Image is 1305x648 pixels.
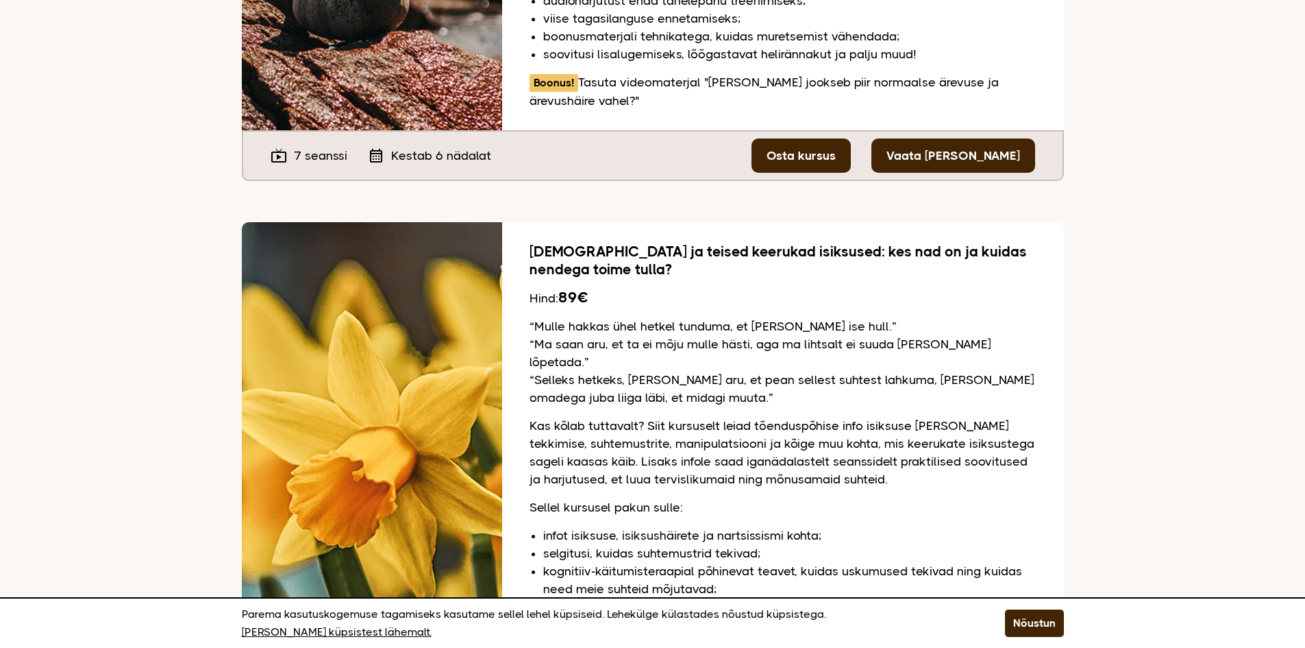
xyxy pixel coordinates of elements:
[543,562,1036,598] li: kognitiiv-käitumisteraapial põhinevat teavet, kuidas uskumused tekivad ning kuidas need meie suht...
[242,623,432,641] a: [PERSON_NAME] küpsistest lähemalt.
[530,73,1036,110] p: Tasuta videomaterjal "[PERSON_NAME] jookseb piir normaalse ärevuse ja ärevushäire vahel?"
[543,10,1036,27] li: viise tagasilanguse ennetamiseks;
[242,605,971,641] p: Parema kasutuskogemuse tagamiseks kasutame sellel lehel küpsiseid. Lehekülge külastades nõustud k...
[871,139,1035,173] a: Vaata [PERSON_NAME]
[543,527,1036,544] li: infot isiksuse, isiksushäirete ja nartsissismi kohta;
[368,147,491,165] div: Kestab 6 nädalat
[751,139,851,173] a: Osta kursus
[530,74,578,92] span: Boonus!
[530,499,1036,516] p: Sellel kursusel pakun sulle:
[530,317,1036,407] p: “Mulle hakkas ühel hetkel tunduma, et [PERSON_NAME] ise hull.” “Ma saan aru, et ta ei mõju mulle ...
[543,27,1036,45] li: boonusmaterjali tehnikatega, kuidas muretsemist vähendada;
[558,289,588,306] b: 89€
[271,147,287,164] i: live_tv
[543,544,1036,562] li: selgitusi, kuidas suhtemustrid tekivad;
[1005,610,1064,637] button: Nõustun
[543,45,1036,63] li: soovitusi lisalugemiseks, lõõgastavat helirännakut ja palju muud!
[271,147,347,165] div: 7 seanssi
[368,147,384,164] i: calendar_month
[530,417,1036,488] p: Kas kõlab tuttavalt? Siit kursuselt leiad tõenduspõhise info isiksuse [PERSON_NAME] tekkimise, su...
[530,243,1036,278] h2: [DEMOGRAPHIC_DATA] ja teised keerukad isiksused: kes nad on ja kuidas nendega toime tulla?
[530,289,1036,307] div: Hind:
